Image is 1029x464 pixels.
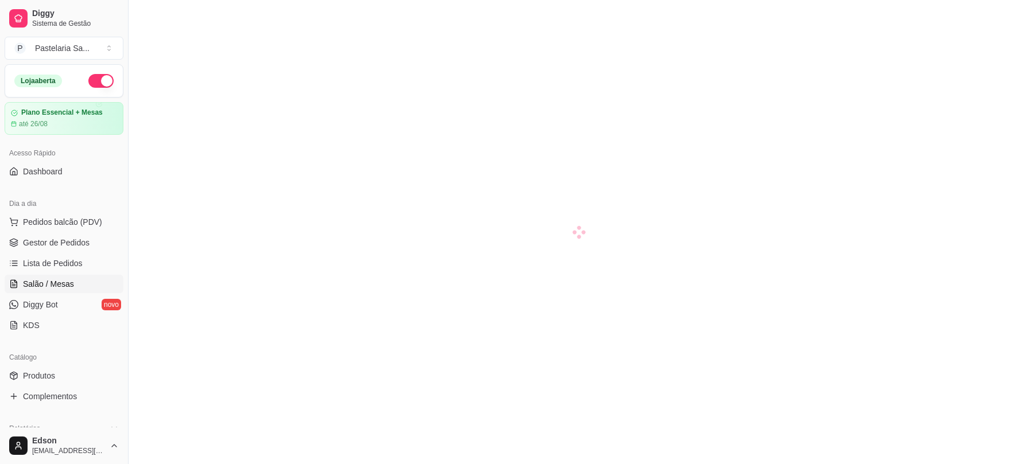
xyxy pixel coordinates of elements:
a: Lista de Pedidos [5,254,123,272]
span: KDS [23,319,40,331]
a: Produtos [5,366,123,385]
a: Diggy Botnovo [5,295,123,314]
span: Gestor de Pedidos [23,237,90,248]
article: até 26/08 [19,119,48,128]
div: Pastelaria Sa ... [35,42,90,54]
div: Dia a dia [5,194,123,213]
a: Dashboard [5,162,123,181]
article: Plano Essencial + Mesas [21,108,103,117]
a: KDS [5,316,123,334]
span: Dashboard [23,166,63,177]
div: Catálogo [5,348,123,366]
span: Salão / Mesas [23,278,74,290]
span: Pedidos balcão (PDV) [23,216,102,228]
div: Loja aberta [14,75,62,87]
a: Salão / Mesas [5,275,123,293]
span: Diggy Bot [23,299,58,310]
div: Acesso Rápido [5,144,123,162]
button: Select a team [5,37,123,60]
span: Sistema de Gestão [32,19,119,28]
span: Complementos [23,391,77,402]
a: Plano Essencial + Mesasaté 26/08 [5,102,123,135]
button: Pedidos balcão (PDV) [5,213,123,231]
a: DiggySistema de Gestão [5,5,123,32]
span: Edson [32,436,105,446]
button: Alterar Status [88,74,114,88]
span: Produtos [23,370,55,381]
button: Edson[EMAIL_ADDRESS][DOMAIN_NAME] [5,432,123,459]
a: Gestor de Pedidos [5,233,123,252]
span: P [14,42,26,54]
span: [EMAIL_ADDRESS][DOMAIN_NAME] [32,446,105,455]
a: Complementos [5,387,123,405]
span: Diggy [32,9,119,19]
span: Lista de Pedidos [23,258,83,269]
span: Relatórios [9,424,40,433]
